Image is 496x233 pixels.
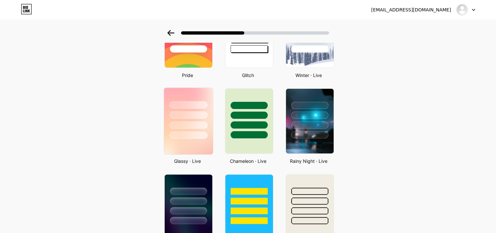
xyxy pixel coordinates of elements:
[223,72,273,79] div: Glitch
[162,158,213,164] div: Glassy · Live
[164,88,213,154] img: glassmorphism.jpg
[456,4,468,16] img: adity_picks
[371,7,451,13] div: [EMAIL_ADDRESS][DOMAIN_NAME]
[284,158,334,164] div: Rainy Night · Live
[162,72,213,79] div: Pride
[284,72,334,79] div: Winter · Live
[223,158,273,164] div: Chameleon · Live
